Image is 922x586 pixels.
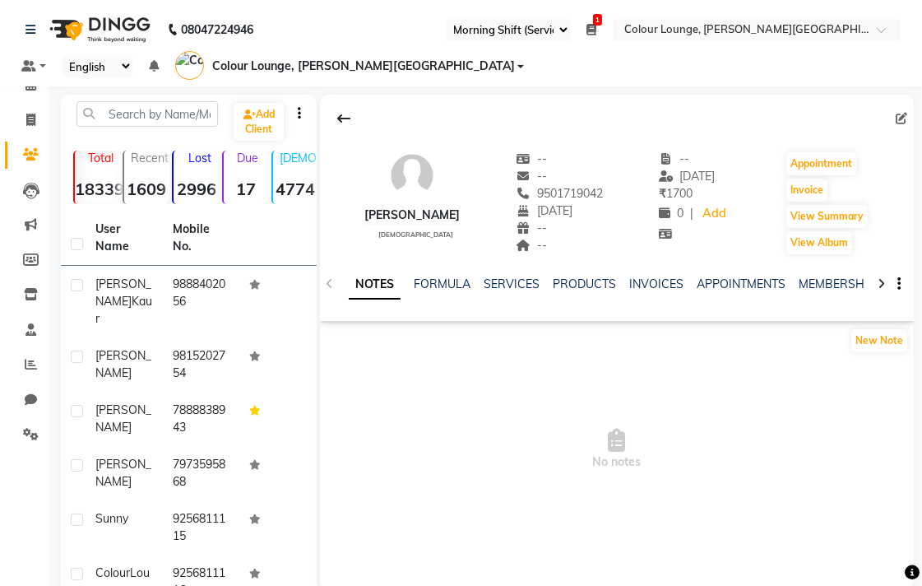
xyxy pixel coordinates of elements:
[349,270,401,300] a: NOTES
[131,151,169,165] p: Recent
[95,457,151,489] span: [PERSON_NAME]
[586,22,596,37] a: 1
[174,179,218,199] strong: 2996
[234,103,284,141] a: Add Client
[659,151,690,166] span: --
[553,277,616,291] a: PRODUCTS
[516,238,547,253] span: --
[659,206,683,221] span: 0
[516,169,547,184] span: --
[786,231,852,254] button: View Album
[224,179,268,199] strong: 17
[786,205,868,228] button: View Summary
[163,500,240,555] td: 9256811115
[163,392,240,446] td: 7888838943
[659,186,693,201] span: 1700
[163,211,240,266] th: Mobile No.
[86,211,163,266] th: User Name
[95,348,151,380] span: [PERSON_NAME]
[799,277,875,291] a: MEMBERSHIP
[175,51,204,80] img: Colour Lounge, Lawrence Road
[280,151,317,165] p: [DEMOGRAPHIC_DATA]
[364,207,460,224] div: [PERSON_NAME]
[320,367,914,532] span: No notes
[414,277,470,291] a: FORMULA
[690,205,693,222] span: |
[180,151,218,165] p: Lost
[484,277,540,291] a: SERVICES
[851,329,907,352] button: New Note
[163,337,240,392] td: 9815202754
[163,266,240,337] td: 9888402056
[629,277,683,291] a: INVOICES
[327,103,361,134] div: Back to Client
[95,565,130,580] span: Colour
[95,277,151,309] span: [PERSON_NAME]
[516,151,547,166] span: --
[181,7,253,53] b: 08047224946
[75,179,119,199] strong: 18339
[786,179,827,202] button: Invoice
[516,221,547,235] span: --
[378,230,453,239] span: [DEMOGRAPHIC_DATA]
[163,446,240,500] td: 7973595868
[124,179,169,199] strong: 1609
[387,151,437,200] img: avatar
[227,151,268,165] p: Due
[81,151,119,165] p: Total
[273,179,317,199] strong: 4774
[95,511,128,526] span: Sunny
[516,203,572,218] span: [DATE]
[95,402,151,435] span: [PERSON_NAME]
[76,101,218,127] input: Search by Name/Mobile/Email/Code
[659,186,666,201] span: ₹
[700,202,729,226] a: Add
[42,7,155,53] img: logo
[786,152,856,175] button: Appointment
[212,58,515,75] span: Colour Lounge, [PERSON_NAME][GEOGRAPHIC_DATA]
[659,169,716,184] span: [DATE]
[516,186,603,201] span: 9501719042
[697,277,785,291] a: APPOINTMENTS
[593,14,602,26] span: 1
